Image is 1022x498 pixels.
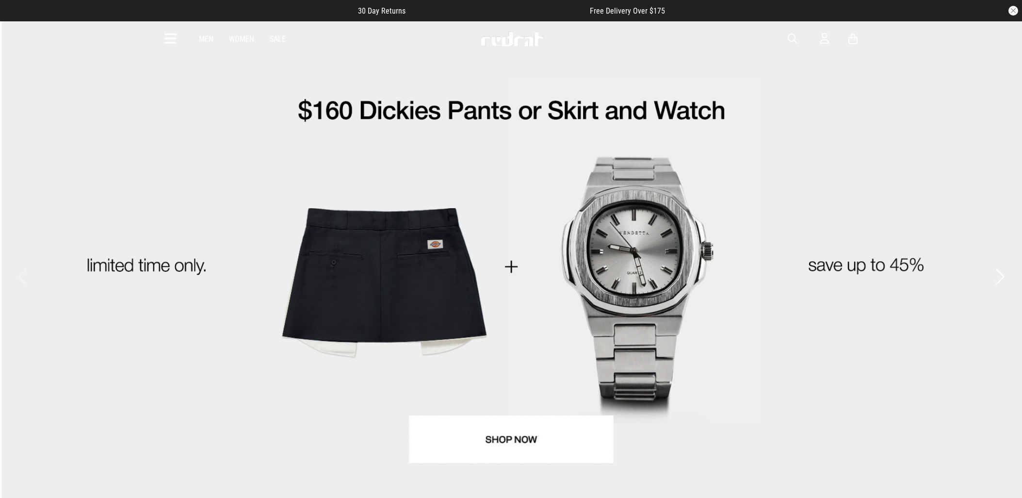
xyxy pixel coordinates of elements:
a: Women [229,34,254,44]
a: Sale [270,34,286,44]
button: Previous slide [16,266,29,287]
button: Next slide [993,266,1006,287]
img: Redrat logo [480,32,544,46]
span: 30 Day Returns [358,6,406,16]
span: Free Delivery Over $175 [590,6,665,16]
iframe: Customer reviews powered by Trustpilot [425,6,570,16]
a: Men [199,34,213,44]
